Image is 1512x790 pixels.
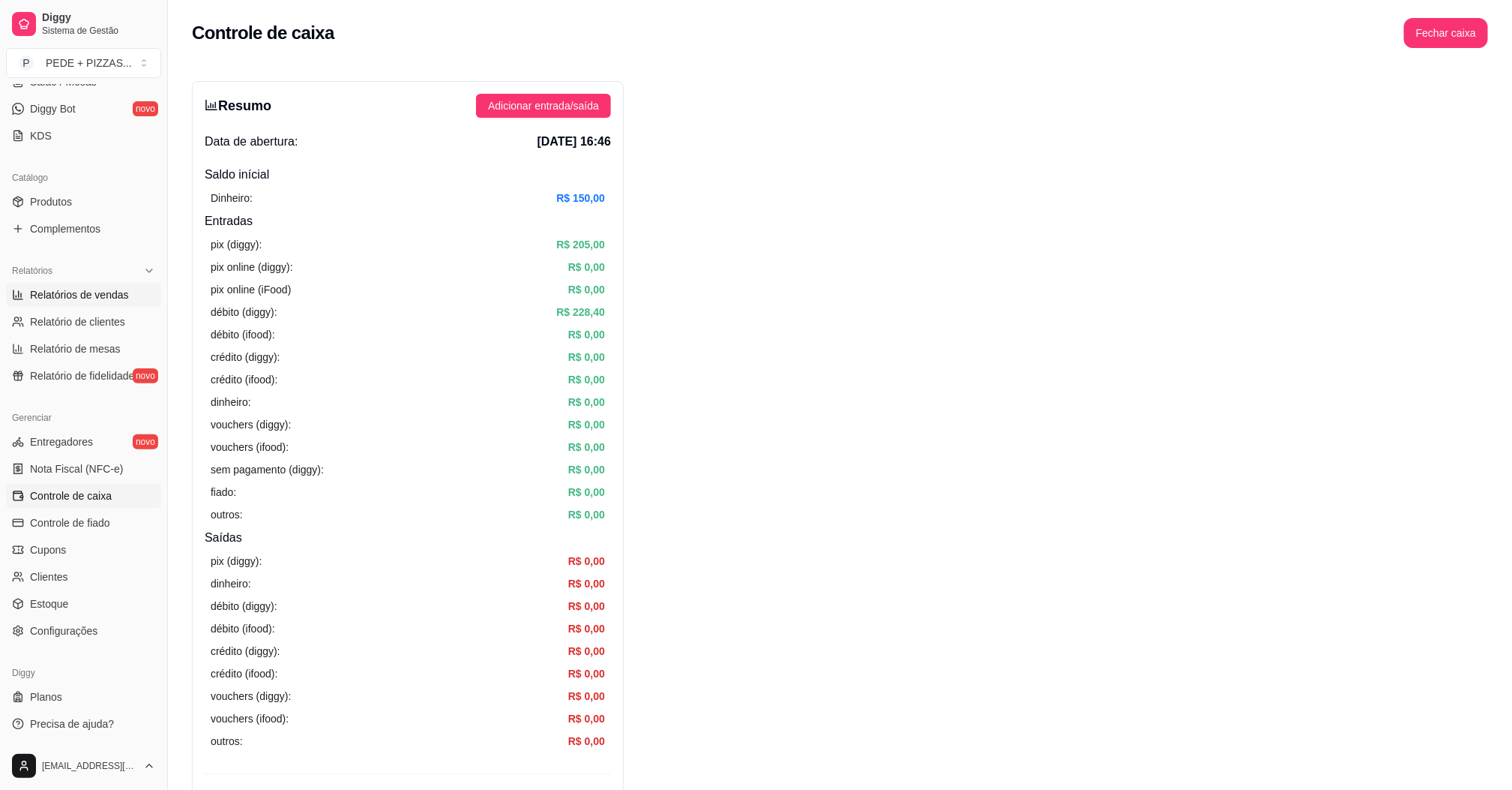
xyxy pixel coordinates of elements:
[6,283,161,307] a: Relatórios de vendas
[30,623,97,638] span: Configurações
[568,394,605,410] article: R$ 0,00
[211,416,291,433] article: vouchers (diggy):
[568,710,605,727] article: R$ 0,00
[6,712,161,736] a: Precisa de ajuda?
[568,688,605,704] article: R$ 0,00
[568,461,605,478] article: R$ 0,00
[30,368,134,383] span: Relatório de fidelidade
[568,259,605,275] article: R$ 0,00
[211,259,293,275] article: pix online (diggy):
[30,287,129,302] span: Relatórios de vendas
[6,48,161,78] button: Select a team
[568,506,605,523] article: R$ 0,00
[6,619,161,643] a: Configurações
[6,124,161,148] a: KDS
[211,665,277,682] article: crédito (ifood):
[30,128,52,143] span: KDS
[568,349,605,365] article: R$ 0,00
[30,515,110,530] span: Controle de fiado
[211,553,262,569] article: pix (diggy):
[192,21,334,45] h2: Controle de caixa
[568,598,605,614] article: R$ 0,00
[6,310,161,334] a: Relatório de clientes
[30,341,121,356] span: Relatório de mesas
[211,236,262,253] article: pix (diggy):
[211,304,277,320] article: débito (diggy):
[205,166,611,184] h4: Saldo inícial
[211,688,291,704] article: vouchers (diggy):
[211,506,243,523] article: outros:
[6,748,161,784] button: [EMAIL_ADDRESS][DOMAIN_NAME]
[30,461,123,476] span: Nota Fiscal (NFC-e)
[6,166,161,190] div: Catálogo
[568,326,605,343] article: R$ 0,00
[211,439,289,455] article: vouchers (ifood):
[30,716,114,731] span: Precisa de ajuda?
[568,620,605,637] article: R$ 0,00
[211,394,251,410] article: dinheiro:
[30,689,62,704] span: Planos
[6,190,161,214] a: Produtos
[6,685,161,709] a: Planos
[211,620,275,637] article: débito (ifood):
[30,194,72,209] span: Produtos
[568,439,605,455] article: R$ 0,00
[6,337,161,361] a: Relatório de mesas
[211,461,324,478] article: sem pagamento (diggy):
[6,364,161,388] a: Relatório de fidelidadenovo
[568,281,605,298] article: R$ 0,00
[476,94,611,118] button: Adicionar entrada/saída
[205,133,298,151] span: Data de abertura:
[30,101,76,116] span: Diggy Bot
[46,56,132,71] div: PEDE + PIZZAS ...
[568,371,605,388] article: R$ 0,00
[211,281,291,298] article: pix online (iFood)
[30,314,125,329] span: Relatório de clientes
[211,575,251,592] article: dinheiro:
[211,371,277,388] article: crédito (ifood):
[6,406,161,430] div: Gerenciar
[42,25,155,37] span: Sistema de Gestão
[211,733,243,749] article: outros:
[6,217,161,241] a: Complementos
[6,430,161,454] a: Entregadoresnovo
[30,434,93,449] span: Entregadores
[30,596,68,611] span: Estoque
[6,538,161,562] a: Cupons
[568,416,605,433] article: R$ 0,00
[568,733,605,749] article: R$ 0,00
[211,190,253,206] article: Dinheiro:
[6,565,161,589] a: Clientes
[211,643,280,659] article: crédito (diggy):
[205,529,611,547] h4: Saídas
[6,6,161,42] a: DiggySistema de Gestão
[6,97,161,121] a: Diggy Botnovo
[42,760,137,772] span: [EMAIL_ADDRESS][DOMAIN_NAME]
[211,598,277,614] article: débito (diggy):
[205,95,271,116] h3: Resumo
[6,484,161,508] a: Controle de caixa
[6,511,161,535] a: Controle de fiado
[6,457,161,481] a: Nota Fiscal (NFC-e)
[30,221,100,236] span: Complementos
[568,484,605,500] article: R$ 0,00
[556,236,605,253] article: R$ 205,00
[1404,18,1488,48] button: Fechar caixa
[6,592,161,616] a: Estoque
[568,553,605,569] article: R$ 0,00
[568,575,605,592] article: R$ 0,00
[42,11,155,25] span: Diggy
[30,569,68,584] span: Clientes
[568,643,605,659] article: R$ 0,00
[211,326,275,343] article: débito (ifood):
[12,265,52,277] span: Relatórios
[488,98,599,114] span: Adicionar entrada/saída
[568,665,605,682] article: R$ 0,00
[6,661,161,685] div: Diggy
[556,304,605,320] article: R$ 228,40
[556,190,605,206] article: R$ 150,00
[205,98,218,112] span: bar-chart
[537,133,611,151] span: [DATE] 16:46
[211,484,236,500] article: fiado:
[30,542,66,557] span: Cupons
